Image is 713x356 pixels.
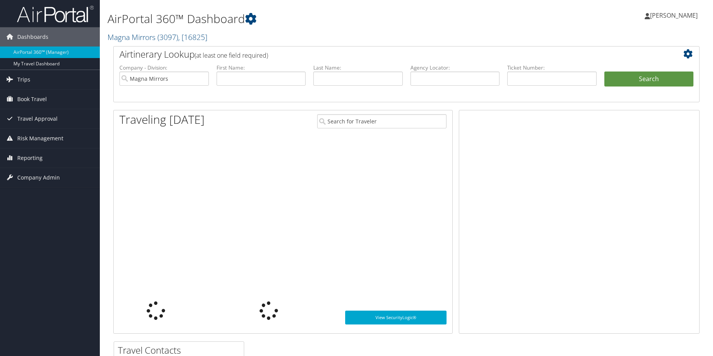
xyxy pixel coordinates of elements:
[17,5,94,23] img: airportal-logo.png
[17,129,63,148] span: Risk Management
[178,32,207,42] span: , [ 16825 ]
[645,4,705,27] a: [PERSON_NAME]
[157,32,178,42] span: ( 3097 )
[313,64,403,72] label: Last Name:
[507,64,597,72] label: Ticket Number:
[650,11,698,20] span: [PERSON_NAME]
[604,72,694,87] button: Search
[119,111,205,128] h1: Traveling [DATE]
[345,311,447,324] a: View SecurityLogic®
[317,114,447,128] input: Search for Traveler
[17,109,58,128] span: Travel Approval
[17,148,43,168] span: Reporting
[17,168,60,187] span: Company Admin
[17,70,30,89] span: Trips
[119,64,209,72] label: Company - Division:
[410,64,500,72] label: Agency Locator:
[17,90,47,109] span: Book Travel
[108,11,506,27] h1: AirPortal 360™ Dashboard
[119,48,645,61] h2: Airtinerary Lookup
[108,32,207,42] a: Magna Mirrors
[217,64,306,72] label: First Name:
[17,27,48,47] span: Dashboards
[195,51,268,60] span: (at least one field required)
